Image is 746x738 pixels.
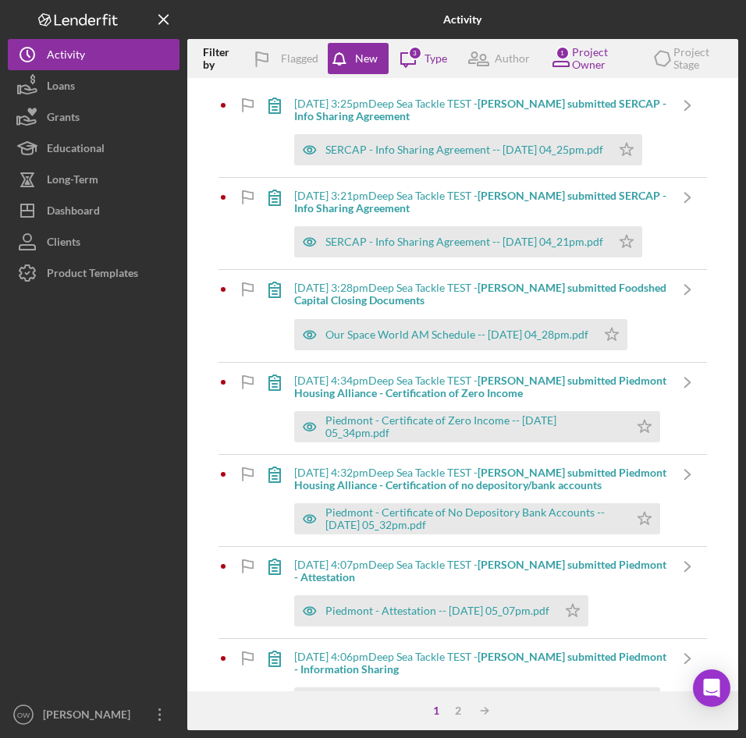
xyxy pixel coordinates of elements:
div: SERCAP - Info Sharing Agreement -- [DATE] 04_21pm.pdf [325,236,603,248]
div: Author [495,52,530,65]
b: [PERSON_NAME] submitted SERCAP - Info Sharing Agreement [294,189,666,215]
div: Grants [47,101,80,137]
div: Loans [47,70,75,105]
div: Educational [47,133,105,168]
b: [PERSON_NAME] submitted Piedmont Housing Alliance - Certification of Zero Income [294,374,666,399]
div: [DATE] 3:21pm Deep Sea Tackle TEST - [294,190,668,215]
b: [PERSON_NAME] submitted Foodshed Capital Closing Documents [294,281,666,307]
button: Piedmont - Certificate of Zero Income -- [DATE] 05_34pm.pdf [294,411,660,442]
button: Piedmont - Attestation -- [DATE] 05_07pm.pdf [294,595,588,626]
div: Clients [47,226,80,261]
div: Long-Term [47,164,98,199]
button: SERCAP - Info Sharing Agreement -- [DATE] 04_25pm.pdf [294,134,642,165]
div: Filter by [203,46,248,71]
div: [DATE] 4:07pm Deep Sea Tackle TEST - [294,559,668,584]
button: Flagged [248,43,328,74]
div: Flagged [281,43,318,74]
div: [DATE] 4:34pm Deep Sea Tackle TEST - [294,374,668,399]
div: [DATE] 4:32pm Deep Sea Tackle TEST - [294,467,668,491]
b: [PERSON_NAME] submitted Piedmont Housing Alliance - Certification of no depository/bank accounts [294,466,666,491]
div: [DATE] 4:06pm Deep Sea Tackle TEST - [294,651,668,676]
button: Long-Term [8,164,179,195]
a: [DATE] 3:21pmDeep Sea Tackle TEST -[PERSON_NAME] submitted SERCAP - Info Sharing AgreementSERCAP ... [255,178,707,269]
button: Dashboard [8,195,179,226]
button: Clients [8,226,179,257]
div: Dashboard [47,195,100,230]
div: [DATE] 3:28pm Deep Sea Tackle TEST - [294,282,668,307]
button: SERCAP - Info Sharing Agreement -- [DATE] 04_21pm.pdf [294,226,642,257]
a: [DATE] 4:07pmDeep Sea Tackle TEST -[PERSON_NAME] submitted Piedmont - AttestationPiedmont - Attes... [255,547,707,638]
div: Piedmont - Certificate of No Depository Bank Accounts -- [DATE] 05_32pm.pdf [325,506,621,531]
div: Piedmont - Certificate of Zero Income -- [DATE] 05_34pm.pdf [325,414,621,439]
button: Educational [8,133,179,164]
text: OW [17,711,30,719]
button: Grants [8,101,179,133]
div: Project Stage [673,46,726,71]
div: 2 [447,704,469,717]
b: [PERSON_NAME] submitted Piedmont - Attestation [294,558,666,584]
a: [DATE] 3:25pmDeep Sea Tackle TEST -[PERSON_NAME] submitted SERCAP - Info Sharing AgreementSERCAP ... [255,86,707,177]
div: [PERSON_NAME] [39,699,140,734]
div: Open Intercom Messenger [693,669,730,707]
b: Activity [443,13,481,26]
a: [DATE] 4:06pmDeep Sea Tackle TEST -[PERSON_NAME] submitted Piedmont - Information SharingPiedmont... [255,639,707,730]
div: Project Owner [572,46,631,71]
div: New [355,43,378,74]
button: New [328,43,389,74]
a: [DATE] 3:28pmDeep Sea Tackle TEST -[PERSON_NAME] submitted Foodshed Capital Closing DocumentsOur ... [255,270,707,361]
div: Piedmont - Attestation -- [DATE] 05_07pm.pdf [325,605,549,617]
button: Loans [8,70,179,101]
button: OW[PERSON_NAME] [8,699,179,730]
div: SERCAP - Info Sharing Agreement -- [DATE] 04_25pm.pdf [325,144,603,156]
div: Type [425,52,447,65]
button: Activity [8,39,179,70]
b: [PERSON_NAME] submitted SERCAP - Info Sharing Agreement [294,97,666,122]
button: Piedmont - Certificate of No Depository Bank Accounts -- [DATE] 05_32pm.pdf [294,503,660,534]
button: Piedmont - Information Sharing Agreement -- [PERSON_NAME].pdf [294,687,660,718]
div: Piedmont - Information Sharing Agreement -- [PERSON_NAME].pdf [325,690,621,715]
button: Our Space World AM Schedule -- [DATE] 04_28pm.pdf [294,319,627,350]
button: Product Templates [8,257,179,289]
a: [DATE] 4:32pmDeep Sea Tackle TEST -[PERSON_NAME] submitted Piedmont Housing Alliance - Certificat... [255,455,707,546]
div: Product Templates [47,257,138,293]
div: 3 [408,46,422,60]
div: Activity [47,39,85,74]
div: Our Space World AM Schedule -- [DATE] 04_28pm.pdf [325,328,588,341]
div: 1 [556,46,570,60]
b: [PERSON_NAME] submitted Piedmont - Information Sharing [294,650,666,676]
div: 1 [425,704,447,717]
a: [DATE] 4:34pmDeep Sea Tackle TEST -[PERSON_NAME] submitted Piedmont Housing Alliance - Certificat... [255,363,707,454]
div: [DATE] 3:25pm Deep Sea Tackle TEST - [294,98,668,122]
